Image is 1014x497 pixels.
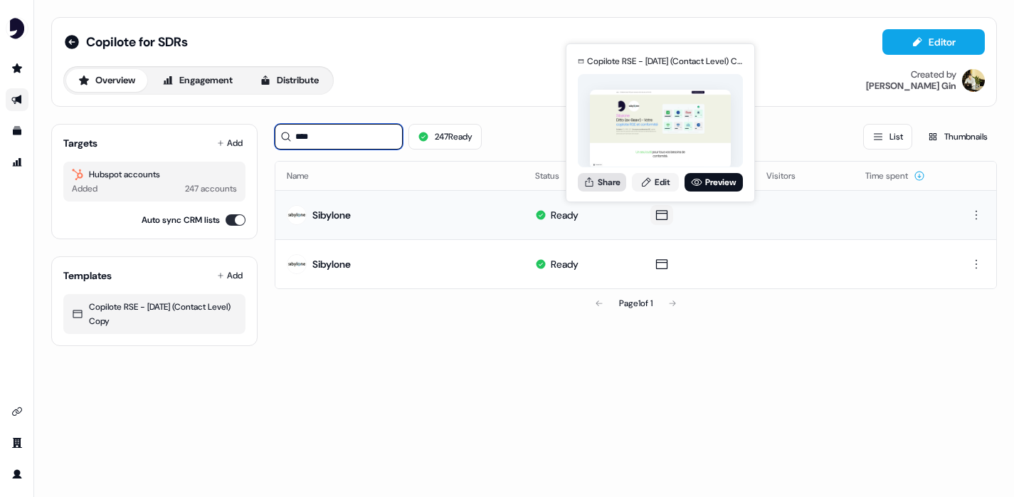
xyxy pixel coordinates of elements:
div: Sibylone [312,208,351,222]
div: Added [72,182,97,196]
span: Copilote for SDRs [86,33,188,51]
a: Go to outbound experience [6,88,28,111]
button: Distribute [248,69,331,92]
button: Share [578,173,626,192]
label: Auto sync CRM lists [142,213,220,227]
button: Add [214,266,245,286]
button: Time spent [865,163,925,189]
div: Sibylone [312,257,351,271]
div: 247 accounts [185,182,237,196]
div: [PERSON_NAME] Gin [866,80,956,92]
button: Add [214,133,245,153]
button: 247Ready [408,124,482,150]
div: Targets [63,136,97,150]
a: Go to profile [6,463,28,486]
button: Name [287,163,326,189]
div: Created by [911,69,956,80]
button: Status [535,163,576,189]
div: Copilote RSE - [DATE] (Contact Level) Copy for Sibylone [587,54,743,68]
a: Go to prospects [6,57,28,80]
a: Go to team [6,431,28,454]
a: Go to attribution [6,151,28,174]
a: Edit [632,173,679,192]
div: Copilote RSE - [DATE] (Contact Level) Copy [72,300,237,328]
a: Go to templates [6,120,28,142]
button: Overview [66,69,147,92]
button: List [863,124,912,150]
button: Thumbnails [918,124,997,150]
div: Ready [551,208,579,222]
img: asset preview [590,90,731,169]
div: Templates [63,268,112,283]
button: Engagement [150,69,245,92]
button: Visitors [766,163,813,189]
div: Hubspot accounts [72,167,237,182]
img: Armand [962,69,985,92]
div: Page 1 of 1 [619,296,653,310]
div: Ready [551,257,579,271]
a: Go to integrations [6,400,28,423]
button: Editor [882,29,985,55]
a: Editor [882,36,985,51]
a: Preview [685,173,743,192]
